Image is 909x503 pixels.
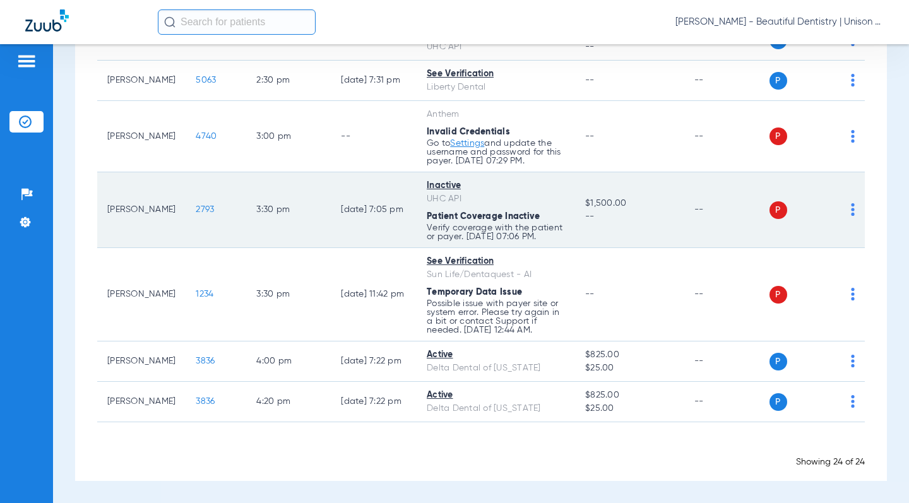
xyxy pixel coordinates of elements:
[97,61,186,101] td: [PERSON_NAME]
[851,395,855,408] img: group-dot-blue.svg
[585,389,674,402] span: $825.00
[196,290,213,299] span: 1234
[196,397,215,406] span: 3836
[427,389,565,402] div: Active
[427,402,565,415] div: Delta Dental of [US_STATE]
[427,362,565,375] div: Delta Dental of [US_STATE]
[427,223,565,241] p: Verify coverage with the patient or payer. [DATE] 07:06 PM.
[851,130,855,143] img: group-dot-blue.svg
[427,192,565,206] div: UHC API
[585,132,595,141] span: --
[851,288,855,300] img: group-dot-blue.svg
[331,341,417,382] td: [DATE] 7:22 PM
[684,248,769,341] td: --
[675,16,884,28] span: [PERSON_NAME] - Beautiful Dentistry | Unison Dental Group
[196,357,215,365] span: 3836
[25,9,69,32] img: Zuub Logo
[769,201,787,219] span: P
[427,139,565,165] p: Go to and update the username and password for this payer. [DATE] 07:29 PM.
[427,127,510,136] span: Invalid Credentials
[427,68,565,81] div: See Verification
[246,101,331,172] td: 3:00 PM
[331,382,417,422] td: [DATE] 7:22 PM
[196,76,216,85] span: 5063
[246,172,331,248] td: 3:30 PM
[796,458,865,466] span: Showing 24 of 24
[769,127,787,145] span: P
[331,172,417,248] td: [DATE] 7:05 PM
[585,402,674,415] span: $25.00
[769,286,787,304] span: P
[246,248,331,341] td: 3:30 PM
[585,210,674,223] span: --
[331,61,417,101] td: [DATE] 7:31 PM
[246,382,331,422] td: 4:20 PM
[450,139,484,148] a: Settings
[427,299,565,334] p: Possible issue with payer site or system error. Please try again in a bit or contact Support if n...
[97,382,186,422] td: [PERSON_NAME]
[196,205,214,214] span: 2793
[769,353,787,370] span: P
[769,393,787,411] span: P
[97,172,186,248] td: [PERSON_NAME]
[427,255,565,268] div: See Verification
[16,54,37,69] img: hamburger-icon
[246,341,331,382] td: 4:00 PM
[427,179,565,192] div: Inactive
[427,288,522,297] span: Temporary Data Issue
[684,61,769,101] td: --
[427,40,565,54] div: UHC API
[97,341,186,382] td: [PERSON_NAME]
[851,355,855,367] img: group-dot-blue.svg
[331,248,417,341] td: [DATE] 11:42 PM
[585,362,674,375] span: $25.00
[196,132,217,141] span: 4740
[158,9,316,35] input: Search for patients
[427,108,565,121] div: Anthem
[164,16,175,28] img: Search Icon
[427,212,540,221] span: Patient Coverage Inactive
[427,81,565,94] div: Liberty Dental
[97,248,186,341] td: [PERSON_NAME]
[97,101,186,172] td: [PERSON_NAME]
[427,348,565,362] div: Active
[585,197,674,210] span: $1,500.00
[684,382,769,422] td: --
[585,290,595,299] span: --
[769,72,787,90] span: P
[684,341,769,382] td: --
[585,40,674,54] span: --
[851,203,855,216] img: group-dot-blue.svg
[851,74,855,86] img: group-dot-blue.svg
[427,268,565,281] div: Sun Life/Dentaquest - AI
[331,101,417,172] td: --
[684,101,769,172] td: --
[585,348,674,362] span: $825.00
[846,442,909,503] iframe: Chat Widget
[684,172,769,248] td: --
[585,76,595,85] span: --
[246,61,331,101] td: 2:30 PM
